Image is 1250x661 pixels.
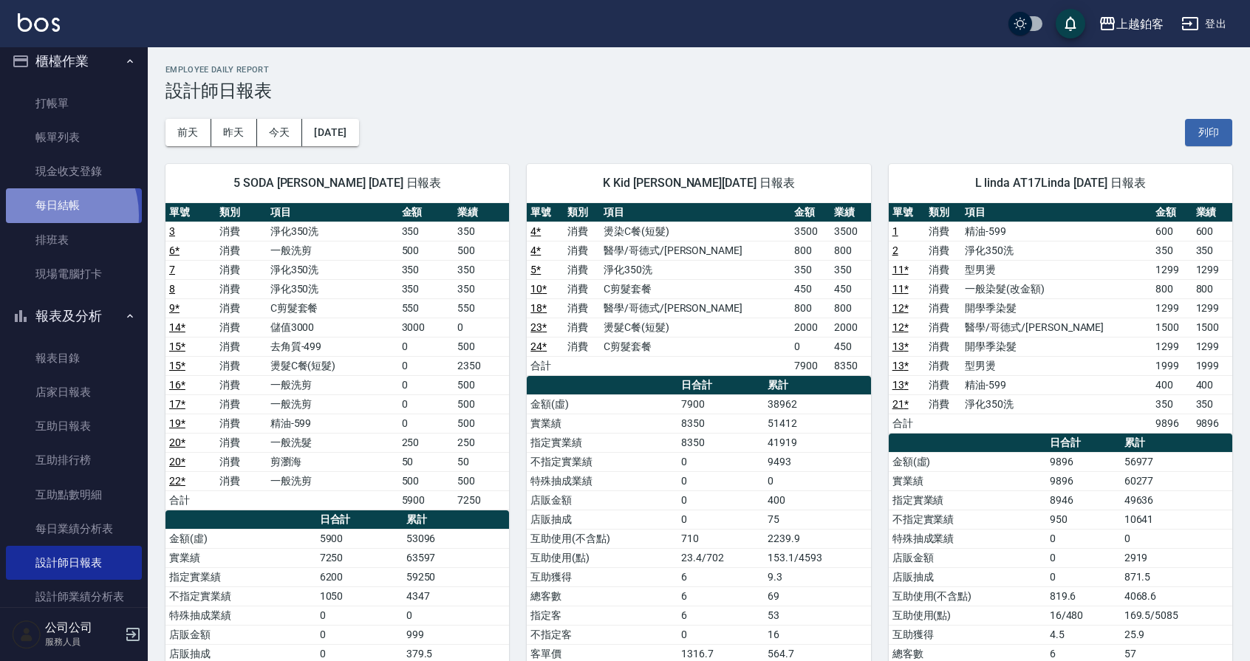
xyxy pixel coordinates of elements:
[925,394,961,414] td: 消費
[6,375,142,409] a: 店家日報表
[830,298,870,318] td: 800
[600,222,790,241] td: 燙染C餐(短髮)
[961,375,1152,394] td: 精油-599
[830,356,870,375] td: 8350
[1192,241,1232,260] td: 350
[398,298,454,318] td: 550
[165,490,216,510] td: 合計
[1152,318,1192,337] td: 1500
[1175,10,1232,38] button: 登出
[216,414,266,433] td: 消費
[830,241,870,260] td: 800
[216,394,266,414] td: 消費
[889,471,1046,490] td: 實業績
[527,510,677,529] td: 店販抽成
[267,337,398,356] td: 去角質-499
[165,548,316,567] td: 實業績
[398,241,454,260] td: 500
[1121,567,1232,586] td: 871.5
[316,567,403,586] td: 6200
[398,318,454,337] td: 3000
[961,241,1152,260] td: 淨化350洗
[892,244,898,256] a: 2
[600,298,790,318] td: 醫學/哥德式/[PERSON_NAME]
[889,529,1046,548] td: 特殊抽成業績
[454,414,509,433] td: 500
[454,490,509,510] td: 7250
[1192,222,1232,241] td: 600
[564,337,600,356] td: 消費
[906,176,1215,191] span: L linda AT17Linda [DATE] 日報表
[398,260,454,279] td: 350
[925,337,961,356] td: 消費
[267,298,398,318] td: C剪髮套餐
[1093,9,1169,39] button: 上越鉑客
[1046,452,1121,471] td: 9896
[216,337,266,356] td: 消費
[183,176,491,191] span: 5 SODA [PERSON_NAME] [DATE] 日報表
[889,586,1046,606] td: 互助使用(不含點)
[6,512,142,546] a: 每日業績分析表
[267,241,398,260] td: 一般洗剪
[403,567,510,586] td: 59250
[830,318,870,337] td: 2000
[1192,279,1232,298] td: 800
[830,222,870,241] td: 3500
[889,414,925,433] td: 合計
[564,260,600,279] td: 消費
[961,260,1152,279] td: 型男燙
[925,203,961,222] th: 類別
[1152,279,1192,298] td: 800
[1046,490,1121,510] td: 8946
[403,529,510,548] td: 53096
[889,606,1046,625] td: 互助使用(點)
[1046,625,1121,644] td: 4.5
[1046,434,1121,453] th: 日合計
[1121,471,1232,490] td: 60277
[1152,414,1192,433] td: 9896
[889,490,1046,510] td: 指定實業績
[889,625,1046,644] td: 互助獲得
[6,580,142,614] a: 設計師業績分析表
[892,225,898,237] a: 1
[403,586,510,606] td: 4347
[1192,375,1232,394] td: 400
[1192,394,1232,414] td: 350
[925,356,961,375] td: 消費
[764,548,871,567] td: 153.1/4593
[790,222,830,241] td: 3500
[925,260,961,279] td: 消費
[544,176,853,191] span: K Kid [PERSON_NAME][DATE] 日報表
[527,567,677,586] td: 互助獲得
[267,260,398,279] td: 淨化350洗
[454,298,509,318] td: 550
[398,394,454,414] td: 0
[316,586,403,606] td: 1050
[12,620,41,649] img: Person
[1121,529,1232,548] td: 0
[454,318,509,337] td: 0
[6,223,142,257] a: 排班表
[316,510,403,530] th: 日合計
[1152,222,1192,241] td: 600
[527,394,677,414] td: 金額(虛)
[764,510,871,529] td: 75
[764,376,871,395] th: 累計
[398,471,454,490] td: 500
[677,490,764,510] td: 0
[6,120,142,154] a: 帳單列表
[961,318,1152,337] td: 醫學/哥德式/[PERSON_NAME]
[1192,318,1232,337] td: 1500
[925,279,961,298] td: 消費
[454,356,509,375] td: 2350
[216,298,266,318] td: 消費
[925,318,961,337] td: 消費
[6,42,142,81] button: 櫃檯作業
[216,433,266,452] td: 消費
[403,625,510,644] td: 999
[1121,548,1232,567] td: 2919
[527,606,677,625] td: 指定客
[830,260,870,279] td: 350
[764,625,871,644] td: 16
[527,490,677,510] td: 店販金額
